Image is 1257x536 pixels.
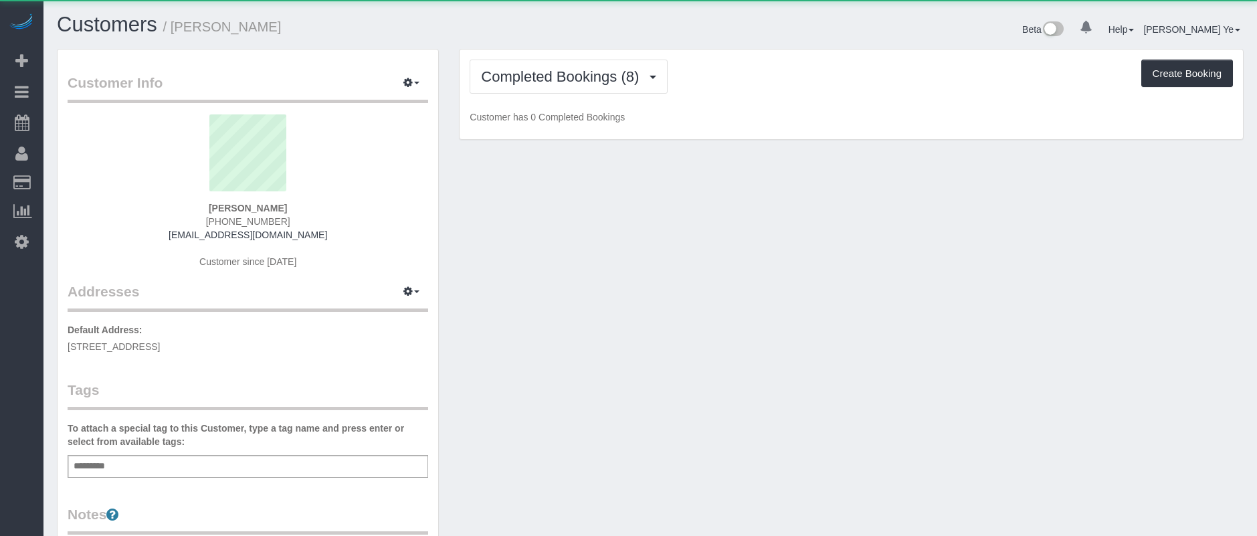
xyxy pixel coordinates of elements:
[470,60,668,94] button: Completed Bookings (8)
[68,505,428,535] legend: Notes
[470,110,1233,124] p: Customer has 0 Completed Bookings
[1108,24,1135,35] a: Help
[68,422,428,448] label: To attach a special tag to this Customer, type a tag name and press enter or select from availabl...
[481,68,646,85] span: Completed Bookings (8)
[1022,24,1064,35] a: Beta
[68,341,160,352] span: [STREET_ADDRESS]
[199,256,296,267] span: Customer since [DATE]
[68,323,142,337] label: Default Address:
[206,216,290,227] span: [PHONE_NUMBER]
[163,19,282,34] small: / [PERSON_NAME]
[1141,60,1233,88] button: Create Booking
[57,13,157,36] a: Customers
[8,13,35,32] img: Automaid Logo
[1042,21,1064,39] img: New interface
[68,73,428,103] legend: Customer Info
[209,203,287,213] strong: [PERSON_NAME]
[1143,24,1240,35] a: [PERSON_NAME] Ye
[169,230,327,240] a: [EMAIL_ADDRESS][DOMAIN_NAME]
[68,380,428,410] legend: Tags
